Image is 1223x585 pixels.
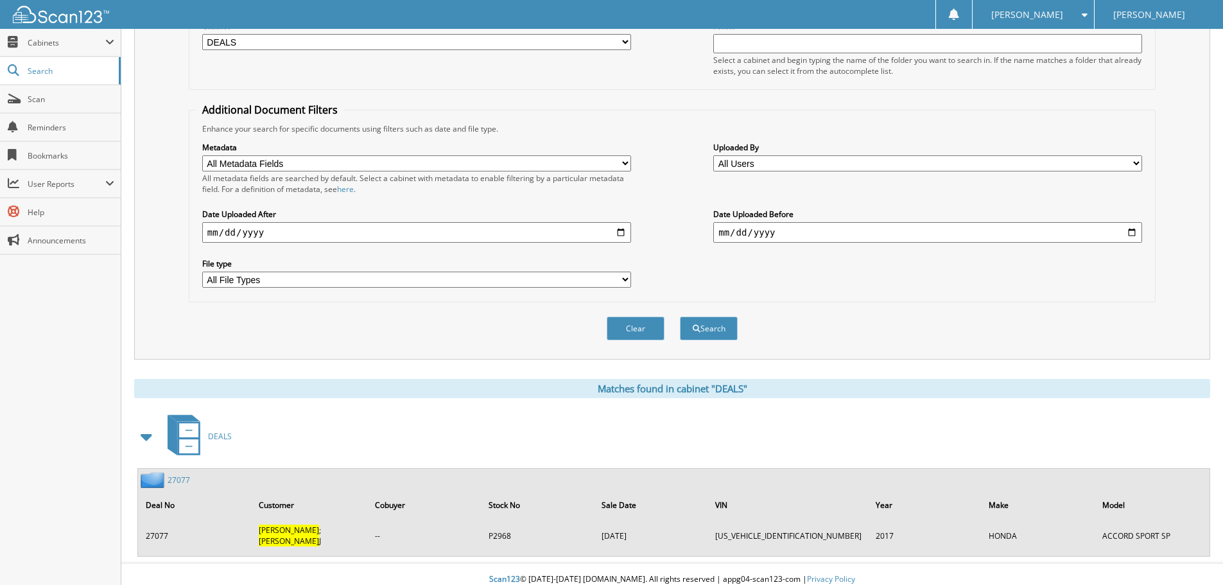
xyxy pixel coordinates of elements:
th: Model [1096,492,1208,518]
span: [PERSON_NAME] [1113,11,1185,19]
th: Sale Date [595,492,707,518]
td: P2968 [482,520,594,552]
input: start [202,222,631,243]
th: Cobuyer [369,492,481,518]
td: [US_VEHICLE_IDENTIFICATION_NUMBER] [709,520,868,552]
label: Uploaded By [713,142,1142,153]
a: Privacy Policy [807,573,855,584]
input: end [713,222,1142,243]
td: 27077 [139,520,251,552]
th: Customer [252,492,367,518]
span: DEALS [208,431,232,442]
td: ; J [252,520,367,552]
span: Search [28,65,112,76]
span: [PERSON_NAME] [259,536,319,546]
a: DEALS [160,411,232,462]
span: [PERSON_NAME] [259,525,319,536]
td: HONDA [982,520,1095,552]
label: Date Uploaded After [202,209,631,220]
img: scan123-logo-white.svg [13,6,109,23]
img: folder2.png [141,472,168,488]
td: -- [369,520,481,552]
button: Search [680,317,738,340]
span: User Reports [28,179,105,189]
span: Help [28,207,114,218]
span: [PERSON_NAME] [991,11,1063,19]
label: Metadata [202,142,631,153]
div: Select a cabinet and begin typing the name of the folder you want to search in. If the name match... [713,55,1142,76]
div: All metadata fields are searched by default. Select a cabinet with metadata to enable filtering b... [202,173,631,195]
button: Clear [607,317,664,340]
label: Date Uploaded Before [713,209,1142,220]
th: Stock No [482,492,594,518]
a: 27077 [168,475,190,485]
span: Cabinets [28,37,105,48]
span: Bookmarks [28,150,114,161]
td: ACCORD SPORT SP [1096,520,1208,552]
span: Reminders [28,122,114,133]
th: Deal No [139,492,251,518]
span: Announcements [28,235,114,246]
span: Scan123 [489,573,520,584]
label: File type [202,258,631,269]
td: 2017 [869,520,981,552]
span: Scan [28,94,114,105]
th: Year [869,492,981,518]
td: [DATE] [595,520,707,552]
th: VIN [709,492,868,518]
iframe: Chat Widget [1159,523,1223,585]
th: Make [982,492,1095,518]
legend: Additional Document Filters [196,103,344,117]
a: here [337,184,354,195]
div: Matches found in cabinet "DEALS" [134,379,1210,398]
div: Enhance your search for specific documents using filters such as date and file type. [196,123,1149,134]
